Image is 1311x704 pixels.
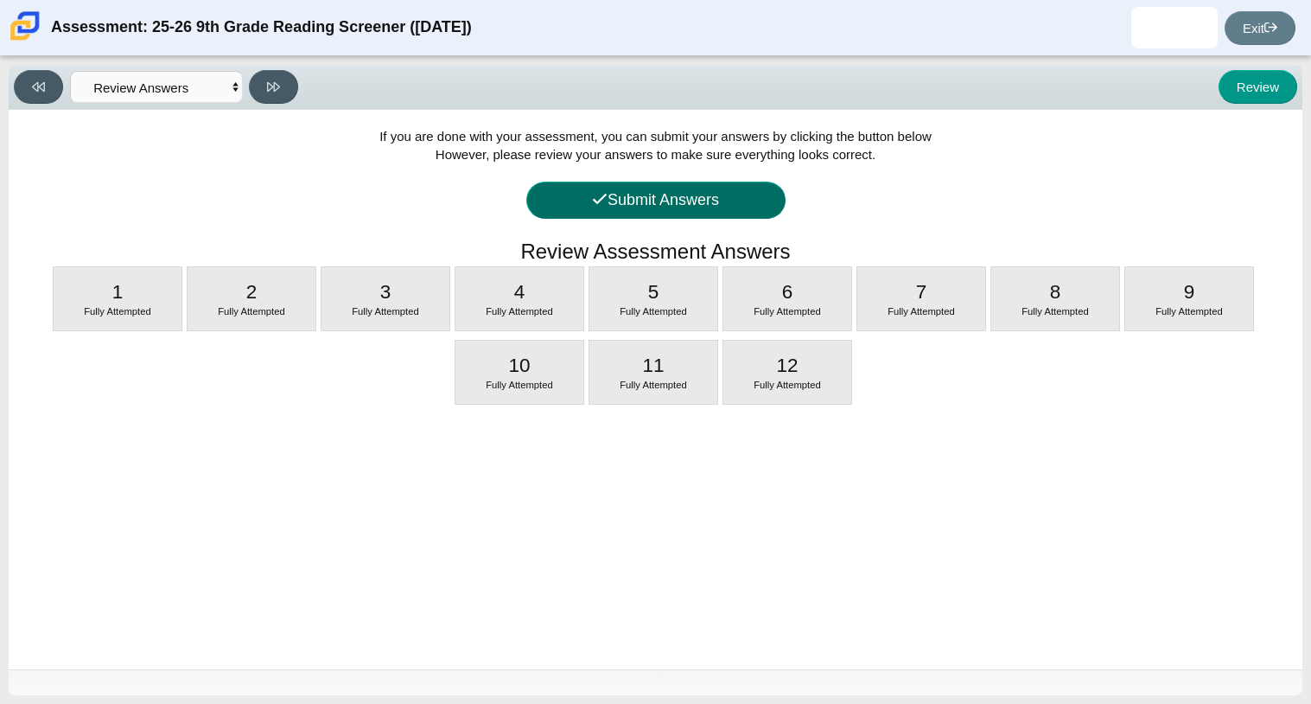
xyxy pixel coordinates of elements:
[7,32,43,47] a: Carmen School of Science & Technology
[1050,281,1061,303] span: 8
[620,306,687,317] span: Fully Attempted
[526,182,786,219] button: Submit Answers
[486,306,553,317] span: Fully Attempted
[1219,70,1297,104] button: Review
[508,355,530,376] span: 10
[888,306,955,317] span: Fully Attempted
[916,281,927,303] span: 7
[379,129,932,162] span: If you are done with your assessment, you can submit your answers by clicking the button below Ho...
[1184,281,1195,303] span: 9
[7,8,43,44] img: Carmen School of Science & Technology
[1225,11,1295,45] a: Exit
[1161,14,1188,42] img: arryanna.winters.GXecHy
[1155,306,1223,317] span: Fully Attempted
[648,281,659,303] span: 5
[754,380,821,390] span: Fully Attempted
[246,281,258,303] span: 2
[84,306,151,317] span: Fully Attempted
[754,306,821,317] span: Fully Attempted
[782,281,793,303] span: 6
[486,380,553,390] span: Fully Attempted
[514,281,525,303] span: 4
[51,7,472,48] div: Assessment: 25-26 9th Grade Reading Screener ([DATE])
[112,281,124,303] span: 1
[642,355,664,376] span: 11
[776,355,798,376] span: 12
[520,237,790,266] h1: Review Assessment Answers
[352,306,419,317] span: Fully Attempted
[620,380,687,390] span: Fully Attempted
[380,281,391,303] span: 3
[1021,306,1089,317] span: Fully Attempted
[218,306,285,317] span: Fully Attempted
